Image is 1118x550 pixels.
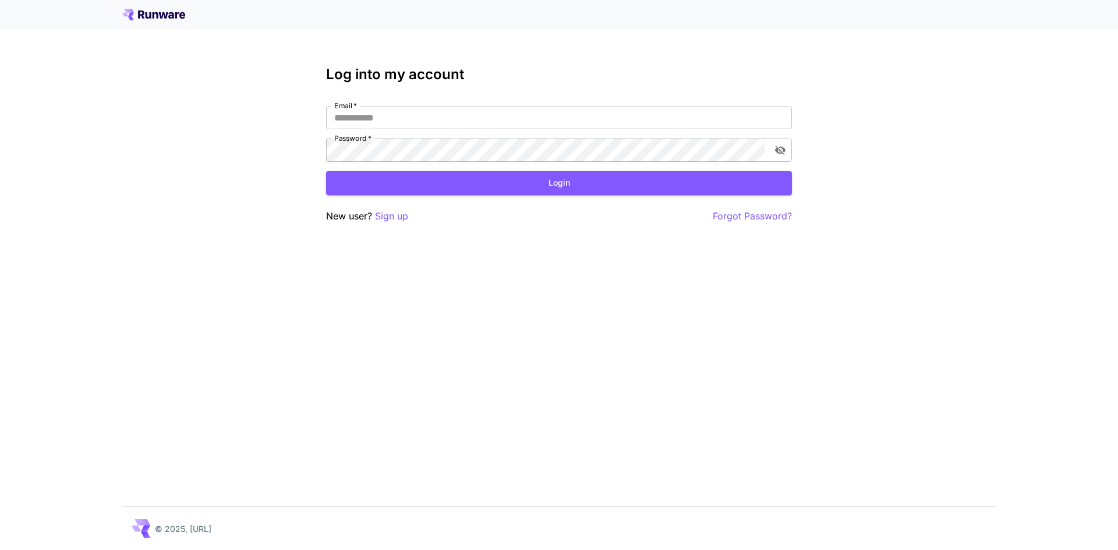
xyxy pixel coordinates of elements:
[326,171,792,195] button: Login
[713,209,792,223] button: Forgot Password?
[155,523,211,535] p: © 2025, [URL]
[326,209,408,223] p: New user?
[770,140,791,161] button: toggle password visibility
[375,209,408,223] button: Sign up
[334,133,372,143] label: Password
[326,66,792,83] h3: Log into my account
[334,101,357,111] label: Email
